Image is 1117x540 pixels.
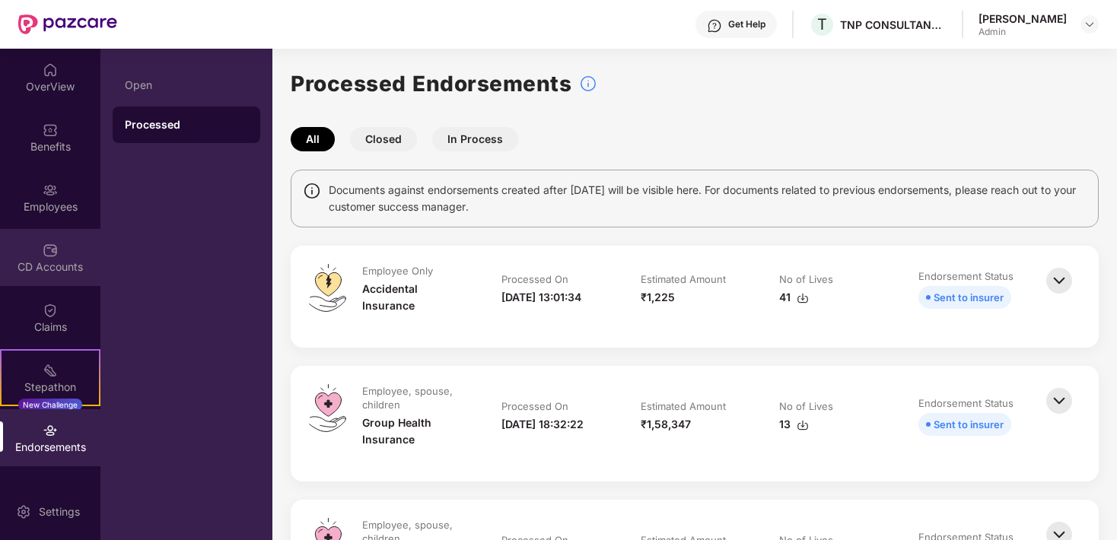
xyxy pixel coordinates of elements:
[501,416,584,433] div: [DATE] 18:32:22
[934,289,1004,306] div: Sent to insurer
[840,17,947,32] div: TNP CONSULTANCY PRIVATE LIMITED
[501,289,581,306] div: [DATE] 13:01:34
[979,26,1067,38] div: Admin
[728,18,765,30] div: Get Help
[291,67,571,100] h1: Processed Endorsements
[16,504,31,519] img: svg+xml;base64,PHN2ZyBpZD0iU2V0dGluZy0yMHgyMCIgeG1sbnM9Imh0dHA6Ly93d3cudzMub3JnLzIwMDAvc3ZnIiB3aW...
[329,182,1087,215] span: Documents against endorsements created after [DATE] will be visible here. For documents related t...
[641,289,675,306] div: ₹1,225
[2,380,99,395] div: Stepathon
[43,243,58,258] img: svg+xml;base64,PHN2ZyBpZD0iQ0RfQWNjb3VudHMiIGRhdGEtbmFtZT0iQ0QgQWNjb3VudHMiIHhtbG5zPSJodHRwOi8vd3...
[43,62,58,78] img: svg+xml;base64,PHN2ZyBpZD0iSG9tZSIgeG1sbnM9Imh0dHA6Ly93d3cudzMub3JnLzIwMDAvc3ZnIiB3aWR0aD0iMjAiIG...
[34,504,84,519] div: Settings
[43,363,58,378] img: svg+xml;base64,PHN2ZyB4bWxucz0iaHR0cDovL3d3dy53My5vcmcvMjAwMC9zdmciIHdpZHRoPSIyMSIgaGVpZ2h0PSIyMC...
[43,183,58,198] img: svg+xml;base64,PHN2ZyBpZD0iRW1wbG95ZWVzIiB4bWxucz0iaHR0cDovL3d3dy53My5vcmcvMjAwMC9zdmciIHdpZHRoPS...
[18,14,117,34] img: New Pazcare Logo
[432,127,518,151] button: In Process
[501,272,568,286] div: Processed On
[1042,384,1076,418] img: svg+xml;base64,PHN2ZyBpZD0iQmFjay0zMngzMiIgeG1sbnM9Imh0dHA6Ly93d3cudzMub3JnLzIwMDAvc3ZnIiB3aWR0aD...
[918,396,1014,410] div: Endorsement Status
[797,292,809,304] img: svg+xml;base64,PHN2ZyBpZD0iRG93bmxvYWQtMzJ4MzIiIHhtbG5zPSJodHRwOi8vd3d3LnczLm9yZy8yMDAwL3N2ZyIgd2...
[43,303,58,318] img: svg+xml;base64,PHN2ZyBpZD0iQ2xhaW0iIHhtbG5zPSJodHRwOi8vd3d3LnczLm9yZy8yMDAwL3N2ZyIgd2lkdGg9IjIwIi...
[1042,264,1076,297] img: svg+xml;base64,PHN2ZyBpZD0iQmFjay0zMngzMiIgeG1sbnM9Imh0dHA6Ly93d3cudzMub3JnLzIwMDAvc3ZnIiB3aWR0aD...
[797,419,809,431] img: svg+xml;base64,PHN2ZyBpZD0iRG93bmxvYWQtMzJ4MzIiIHhtbG5zPSJodHRwOi8vd3d3LnczLm9yZy8yMDAwL3N2ZyIgd2...
[309,384,346,432] img: svg+xml;base64,PHN2ZyB4bWxucz0iaHR0cDovL3d3dy53My5vcmcvMjAwMC9zdmciIHdpZHRoPSI0OS4zMiIgaGVpZ2h0PS...
[979,11,1067,26] div: [PERSON_NAME]
[125,79,248,91] div: Open
[309,264,346,312] img: svg+xml;base64,PHN2ZyB4bWxucz0iaHR0cDovL3d3dy53My5vcmcvMjAwMC9zdmciIHdpZHRoPSI0OS4zMiIgaGVpZ2h0PS...
[641,272,726,286] div: Estimated Amount
[43,122,58,138] img: svg+xml;base64,PHN2ZyBpZD0iQmVuZWZpdHMiIHhtbG5zPSJodHRwOi8vd3d3LnczLm9yZy8yMDAwL3N2ZyIgd2lkdGg9Ij...
[125,117,248,132] div: Processed
[779,399,833,413] div: No of Lives
[707,18,722,33] img: svg+xml;base64,PHN2ZyBpZD0iSGVscC0zMngzMiIgeG1sbnM9Imh0dHA6Ly93d3cudzMub3JnLzIwMDAvc3ZnIiB3aWR0aD...
[501,399,568,413] div: Processed On
[362,264,433,278] div: Employee Only
[43,423,58,438] img: svg+xml;base64,PHN2ZyBpZD0iRW5kb3JzZW1lbnRzIiB4bWxucz0iaHR0cDovL3d3dy53My5vcmcvMjAwMC9zdmciIHdpZH...
[934,416,1004,433] div: Sent to insurer
[817,15,827,33] span: T
[303,182,321,200] img: svg+xml;base64,PHN2ZyBpZD0iSW5mbyIgeG1sbnM9Imh0dHA6Ly93d3cudzMub3JnLzIwMDAvc3ZnIiB3aWR0aD0iMTQiIG...
[779,289,809,306] div: 41
[579,75,597,93] img: svg+xml;base64,PHN2ZyBpZD0iSW5mb18tXzMyeDMyIiBkYXRhLW5hbWU9IkluZm8gLSAzMngzMiIgeG1sbnM9Imh0dHA6Ly...
[918,269,1014,283] div: Endorsement Status
[641,399,726,413] div: Estimated Amount
[779,272,833,286] div: No of Lives
[362,384,468,411] div: Employee, spouse, children
[779,416,809,433] div: 13
[350,127,417,151] button: Closed
[18,399,82,411] div: New Challenge
[362,281,471,314] div: Accidental Insurance
[362,415,471,448] div: Group Health Insurance
[1084,18,1096,30] img: svg+xml;base64,PHN2ZyBpZD0iRHJvcGRvd24tMzJ4MzIiIHhtbG5zPSJodHRwOi8vd3d3LnczLm9yZy8yMDAwL3N2ZyIgd2...
[291,127,335,151] button: All
[641,416,691,433] div: ₹1,58,347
